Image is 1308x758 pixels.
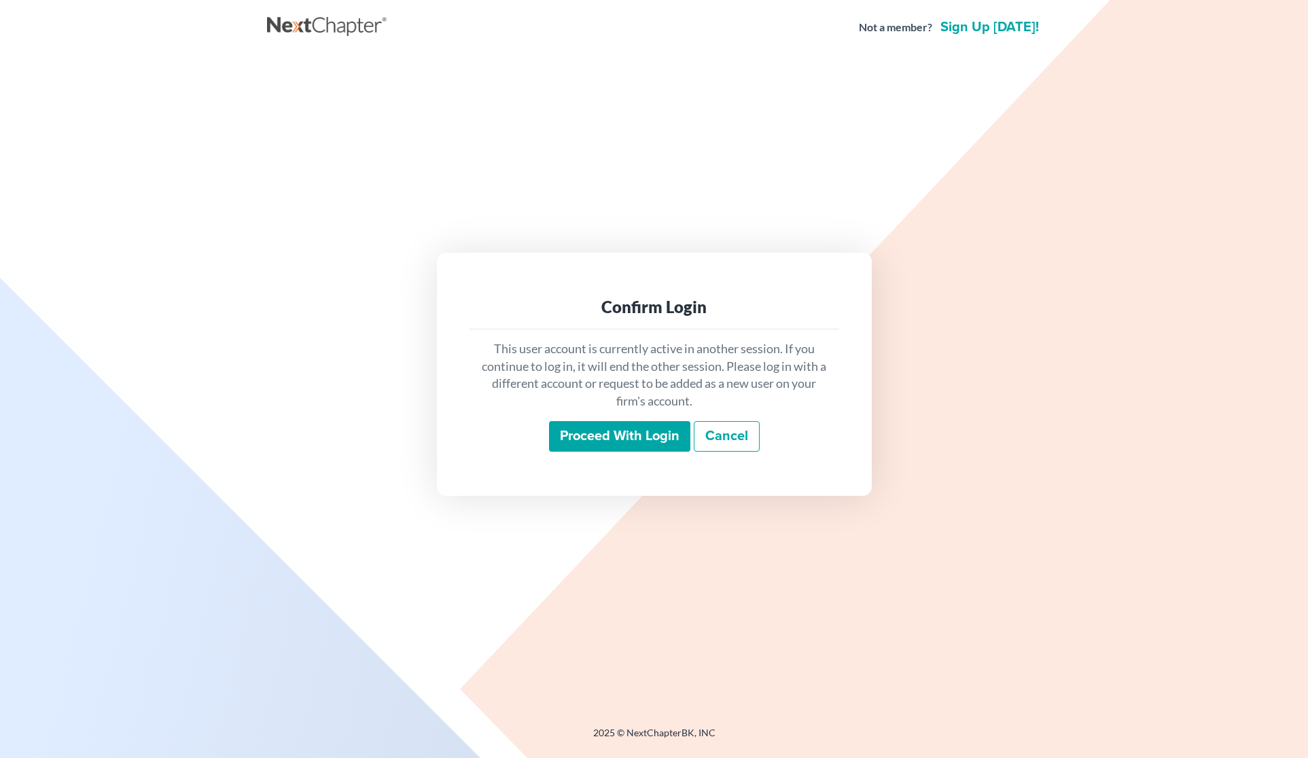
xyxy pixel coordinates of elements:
div: Confirm Login [480,296,828,318]
p: This user account is currently active in another session. If you continue to log in, it will end ... [480,340,828,410]
strong: Not a member? [859,20,932,35]
div: 2025 © NextChapterBK, INC [267,726,1042,751]
a: Cancel [694,421,760,452]
input: Proceed with login [549,421,690,452]
a: Sign up [DATE]! [938,20,1042,34]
